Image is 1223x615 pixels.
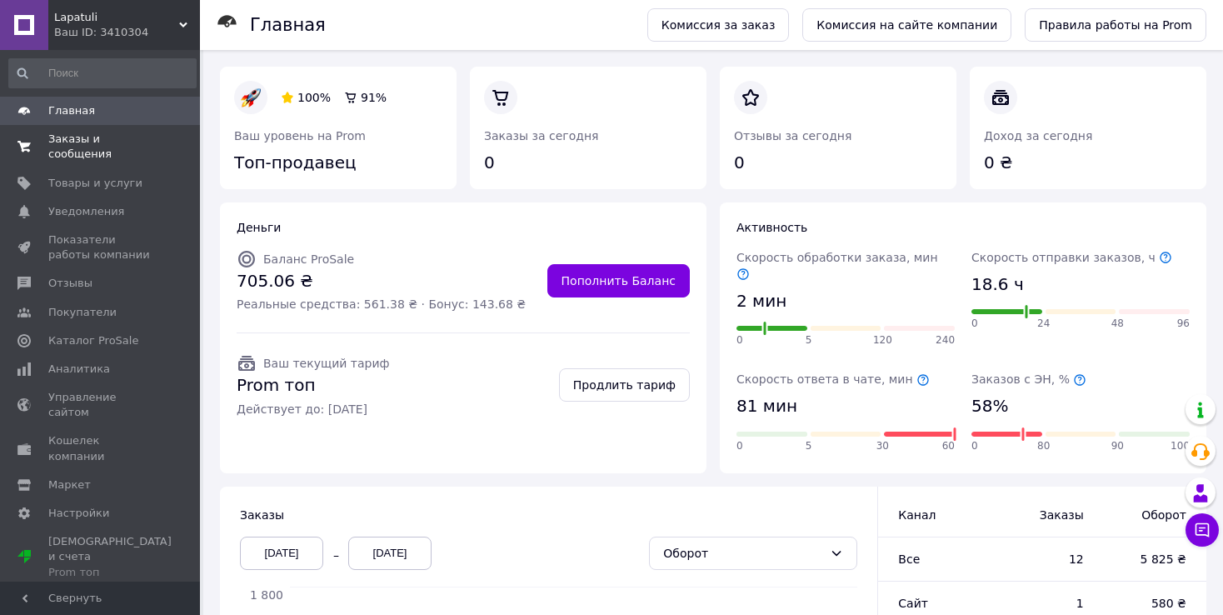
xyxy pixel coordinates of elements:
[559,368,690,402] a: Продлить тариф
[48,232,154,262] span: Показатели работы компании
[263,252,354,266] span: Баланс ProSale
[54,25,200,40] div: Ваш ID: 3410304
[250,15,326,35] h1: Главная
[1111,317,1124,331] span: 48
[1171,439,1190,453] span: 100
[971,439,978,453] span: 0
[48,506,109,521] span: Настройки
[1111,439,1124,453] span: 90
[736,251,938,281] span: Скорость обработки заказа, мин
[237,401,389,417] span: Действует до: [DATE]
[48,565,172,580] div: Prom топ
[48,305,117,320] span: Покупатели
[971,272,1024,297] span: 18.6 ч
[876,439,889,453] span: 30
[250,588,283,602] tspan: 1 800
[48,362,110,377] span: Аналитика
[898,552,920,566] span: Все
[1008,507,1084,523] span: Заказы
[48,333,138,348] span: Каталог ProSale
[898,508,936,522] span: Канал
[1008,595,1084,612] span: 1
[942,439,955,453] span: 60
[806,333,812,347] span: 5
[48,176,142,191] span: Товары и услуги
[1037,439,1050,453] span: 80
[240,508,284,522] span: Заказы
[736,289,786,313] span: 2 мин
[1037,317,1050,331] span: 24
[936,333,955,347] span: 240
[736,221,807,234] span: Активность
[237,373,389,397] span: Prom топ
[8,58,197,88] input: Поиск
[873,333,892,347] span: 120
[1177,317,1190,331] span: 96
[736,372,930,386] span: Скорость ответа в чате, мин
[1117,507,1186,523] span: Оборот
[237,296,526,312] span: Реальные средства: 561.38 ₴ · Бонус: 143.68 ₴
[48,204,124,219] span: Уведомления
[736,394,797,418] span: 81 мин
[297,91,331,104] span: 100%
[1117,595,1186,612] span: 580 ₴
[348,537,432,570] div: [DATE]
[237,269,526,293] span: 705.06 ₴
[971,317,978,331] span: 0
[48,433,154,463] span: Кошелек компании
[240,537,323,570] div: [DATE]
[971,372,1086,386] span: Заказов с ЭН, %
[1117,551,1186,567] span: 5 825 ₴
[48,132,154,162] span: Заказы и сообщения
[48,103,95,118] span: Главная
[806,439,812,453] span: 5
[647,8,790,42] a: Комиссия за заказ
[48,276,92,291] span: Отзывы
[736,439,743,453] span: 0
[1008,551,1084,567] span: 12
[802,8,1011,42] a: Комиссия на сайте компании
[361,91,387,104] span: 91%
[48,477,91,492] span: Маркет
[54,10,179,25] span: Lapatuli
[547,264,690,297] a: Пополнить Баланс
[971,394,1008,418] span: 58%
[663,544,823,562] div: Оборот
[48,534,172,580] span: [DEMOGRAPHIC_DATA] и счета
[736,333,743,347] span: 0
[1025,8,1206,42] a: Правила работы на Prom
[971,251,1172,264] span: Скорость отправки заказов, ч
[1186,513,1219,547] button: Чат с покупателем
[263,357,389,370] span: Ваш текущий тариф
[48,390,154,420] span: Управление сайтом
[237,221,281,234] span: Деньги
